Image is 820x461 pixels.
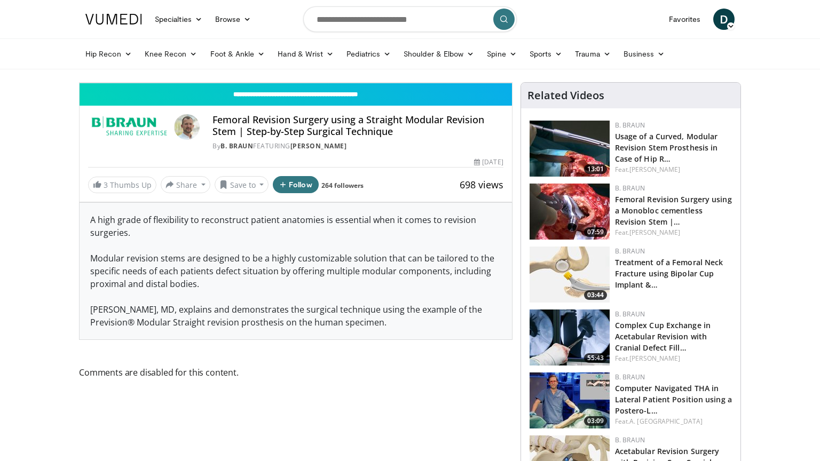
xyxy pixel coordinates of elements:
[629,354,680,363] a: [PERSON_NAME]
[530,247,610,303] img: dd541074-bb98-4b7d-853b-83c717806bb5.jpg.150x105_q85_crop-smart_upscale.jpg
[629,417,703,426] a: A. [GEOGRAPHIC_DATA]
[527,89,604,102] h4: Related Videos
[530,309,610,365] img: 8b64c0ca-f349-41b4-a711-37a94bb885a5.jpg.150x105_q85_crop-smart_upscale.jpg
[615,228,732,237] div: Feat.
[629,165,680,174] a: [PERSON_NAME]
[148,9,209,30] a: Specialties
[663,9,707,30] a: Favorites
[215,176,269,193] button: Save to
[584,416,607,426] span: 03:09
[530,247,610,303] a: 03:44
[523,43,569,65] a: Sports
[273,176,319,193] button: Follow
[340,43,397,65] a: Pediatrics
[615,131,718,164] a: Usage of a Curved, Modular Revision Stem Prosthesis in Case of Hip R…
[615,354,732,363] div: Feat.
[615,165,732,174] div: Feat.
[474,157,503,167] div: [DATE]
[615,194,732,227] a: Femoral Revision Surgery using a Monobloc cementless Revision Stem |…
[530,121,610,177] a: 13:01
[615,184,645,193] a: B. Braun
[615,435,645,444] a: B. Braun
[271,43,340,65] a: Hand & Wrist
[104,180,108,190] span: 3
[713,9,735,30] a: D
[615,257,723,290] a: Treatment of a Femoral Neck Fracture using Bipolar Cup Implant &…
[530,372,610,428] a: 03:09
[85,14,142,25] img: VuMedi Logo
[88,114,170,140] img: B. Braun
[615,417,732,426] div: Feat.
[530,184,610,240] a: 07:59
[569,43,617,65] a: Trauma
[79,365,512,379] span: Comments are disabled for this content.
[138,43,204,65] a: Knee Recon
[80,203,512,339] div: A high grade of flexibility to reconstruct patient anatomies is essential when it comes to revisi...
[530,309,610,365] a: 55:43
[290,141,347,150] a: [PERSON_NAME]
[212,114,503,137] h4: Femoral Revision Surgery using a Straight Modular Revision Stem | Step-by-Step Surgical Technique
[397,43,480,65] a: Shoulder & Elbow
[615,309,645,319] a: B. Braun
[212,141,503,151] div: By FEATURING
[615,372,645,381] a: B. Braun
[530,184,610,240] img: 97950487-ad54-47b6-9334-a8a64355b513.150x105_q85_crop-smart_upscale.jpg
[161,176,210,193] button: Share
[584,353,607,363] span: 55:43
[460,178,503,191] span: 698 views
[615,247,645,256] a: B. Braun
[615,121,645,130] a: B. Braun
[480,43,523,65] a: Spine
[615,320,711,353] a: Complex Cup Exchange in Acetabular Revision with Cranial Defect Fill…
[615,383,732,416] a: Computer Navigated THA in Lateral Patient Position using a Postero-L…
[79,43,138,65] a: Hip Recon
[204,43,272,65] a: Foot & Ankle
[220,141,253,150] a: B. Braun
[584,290,607,300] span: 03:44
[584,164,607,174] span: 13:01
[321,181,364,190] a: 264 followers
[629,228,680,237] a: [PERSON_NAME]
[530,372,610,428] img: 11fc43c8-c25e-4126-ac60-c8374046ba21.jpg.150x105_q85_crop-smart_upscale.jpg
[530,121,610,177] img: 3f0fddff-fdec-4e4b-bfed-b21d85259955.150x105_q85_crop-smart_upscale.jpg
[303,6,517,32] input: Search topics, interventions
[174,114,200,140] img: Avatar
[209,9,258,30] a: Browse
[584,227,607,237] span: 07:59
[88,177,156,193] a: 3 Thumbs Up
[617,43,672,65] a: Business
